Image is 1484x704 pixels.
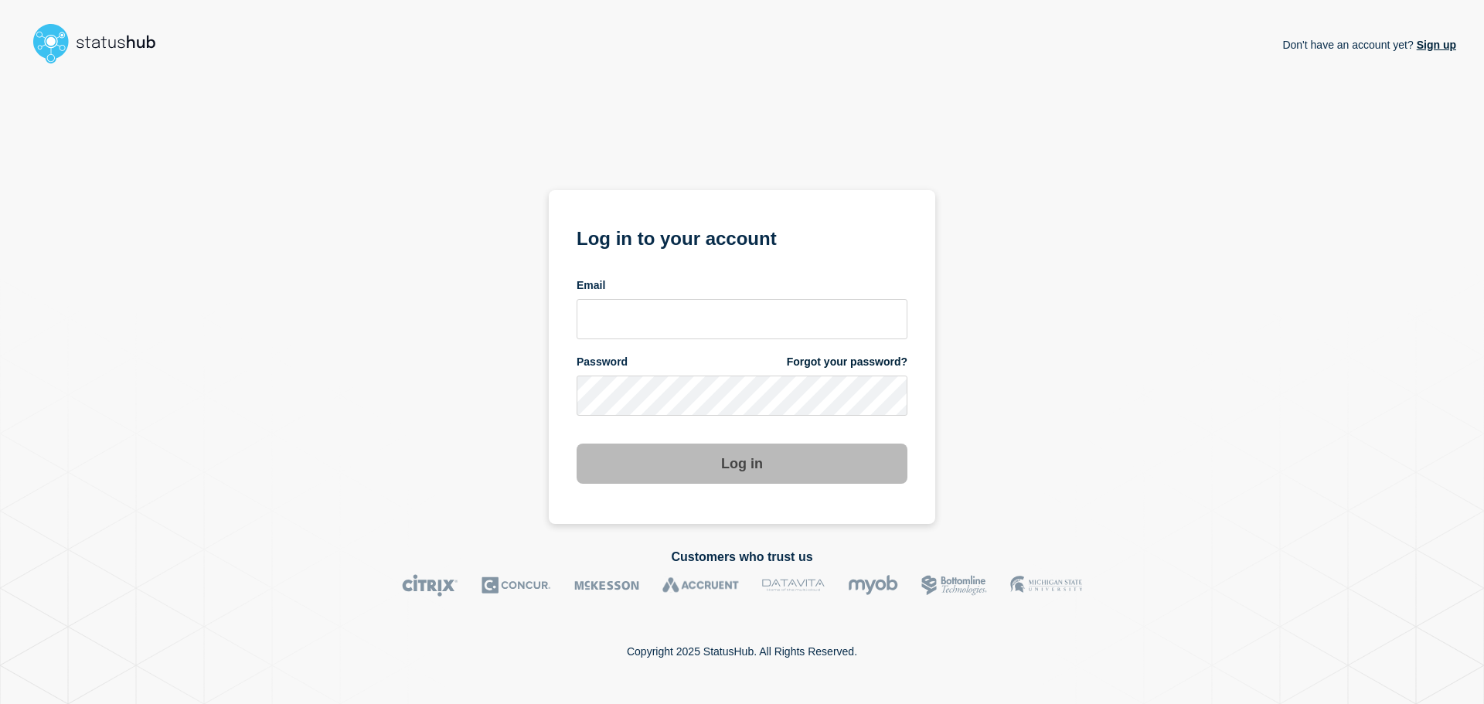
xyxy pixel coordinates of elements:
[577,444,907,484] button: Log in
[482,574,551,597] img: Concur logo
[762,574,825,597] img: DataVita logo
[921,574,987,597] img: Bottomline logo
[627,645,857,658] p: Copyright 2025 StatusHub. All Rights Reserved.
[662,574,739,597] img: Accruent logo
[577,223,907,251] h1: Log in to your account
[402,574,458,597] img: Citrix logo
[787,355,907,369] a: Forgot your password?
[574,574,639,597] img: McKesson logo
[577,355,628,369] span: Password
[577,278,605,293] span: Email
[848,574,898,597] img: myob logo
[28,550,1456,564] h2: Customers who trust us
[577,376,907,416] input: password input
[1414,39,1456,51] a: Sign up
[577,299,907,339] input: email input
[1010,574,1082,597] img: MSU logo
[28,19,175,68] img: StatusHub logo
[1282,26,1456,63] p: Don't have an account yet?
